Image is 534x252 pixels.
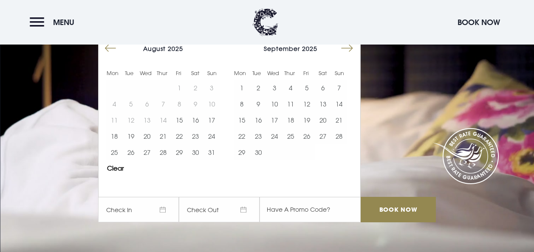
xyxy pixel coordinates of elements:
td: Choose Saturday, September 13, 2025 as your start date. [315,96,331,112]
td: Choose Saturday, September 20, 2025 as your start date. [315,112,331,128]
td: Choose Sunday, August 17, 2025 as your start date. [203,112,220,128]
img: Clandeboye Lodge [253,8,278,36]
td: Choose Tuesday, August 19, 2025 as your start date. [122,128,138,144]
td: Choose Monday, September 15, 2025 as your start date. [234,112,250,128]
button: 24 [203,128,220,144]
button: 26 [299,128,315,144]
td: Choose Friday, September 26, 2025 as your start date. [299,128,315,144]
td: Choose Thursday, September 25, 2025 as your start date. [283,128,299,144]
td: Choose Sunday, September 7, 2025 as your start date. [331,80,347,96]
td: Choose Monday, September 8, 2025 as your start date. [234,96,250,112]
button: 4 [283,80,299,96]
button: 30 [187,144,203,160]
td: Choose Wednesday, September 24, 2025 as your start date. [266,128,283,144]
td: Choose Monday, September 1, 2025 as your start date. [234,80,250,96]
td: Choose Saturday, August 30, 2025 as your start date. [187,144,203,160]
td: Choose Wednesday, August 27, 2025 as your start date. [139,144,155,160]
button: 24 [266,128,283,144]
button: 23 [250,128,266,144]
button: 15 [171,112,187,128]
button: 8 [234,96,250,112]
td: Choose Sunday, September 21, 2025 as your start date. [331,112,347,128]
input: Book Now [361,197,435,222]
button: Clear [107,165,124,171]
td: Choose Thursday, August 28, 2025 as your start date. [155,144,171,160]
button: 10 [266,96,283,112]
button: 6 [315,80,331,96]
span: 2025 [168,45,183,52]
td: Choose Monday, August 25, 2025 as your start date. [106,144,122,160]
td: Choose Saturday, August 23, 2025 as your start date. [187,128,203,144]
span: Menu [53,17,74,27]
td: Choose Friday, September 19, 2025 as your start date. [299,112,315,128]
td: Choose Sunday, August 31, 2025 as your start date. [203,144,220,160]
td: Choose Tuesday, September 2, 2025 as your start date. [250,80,266,96]
button: 5 [299,80,315,96]
td: Choose Tuesday, September 30, 2025 as your start date. [250,144,266,160]
button: 20 [139,128,155,144]
button: 29 [171,144,187,160]
td: Choose Wednesday, September 3, 2025 as your start date. [266,80,283,96]
input: Have A Promo Code? [260,197,361,222]
button: 26 [122,144,138,160]
button: 25 [106,144,122,160]
span: 2025 [302,45,317,52]
span: Check Out [179,197,260,222]
button: 23 [187,128,203,144]
button: Move forward to switch to the next month. [339,40,355,56]
td: Choose Wednesday, August 20, 2025 as your start date. [139,128,155,144]
button: Menu [30,13,79,31]
button: Book Now [453,13,504,31]
button: 16 [187,112,203,128]
button: 7 [331,80,347,96]
button: 27 [315,128,331,144]
button: 19 [122,128,138,144]
button: 20 [315,112,331,128]
td: Choose Wednesday, September 10, 2025 as your start date. [266,96,283,112]
td: Choose Wednesday, September 17, 2025 as your start date. [266,112,283,128]
span: August [143,45,166,52]
td: Choose Sunday, August 24, 2025 as your start date. [203,128,220,144]
td: Choose Thursday, September 18, 2025 as your start date. [283,112,299,128]
button: 22 [171,128,187,144]
button: 28 [331,128,347,144]
button: 31 [203,144,220,160]
button: 11 [283,96,299,112]
button: 3 [266,80,283,96]
td: Choose Friday, August 29, 2025 as your start date. [171,144,187,160]
button: 14 [331,96,347,112]
button: 16 [250,112,266,128]
td: Choose Sunday, September 14, 2025 as your start date. [331,96,347,112]
button: 22 [234,128,250,144]
td: Choose Saturday, September 6, 2025 as your start date. [315,80,331,96]
button: 30 [250,144,266,160]
td: Choose Saturday, August 16, 2025 as your start date. [187,112,203,128]
td: Choose Monday, September 29, 2025 as your start date. [234,144,250,160]
button: 19 [299,112,315,128]
button: 17 [266,112,283,128]
td: Choose Thursday, September 11, 2025 as your start date. [283,96,299,112]
button: 2 [250,80,266,96]
span: Check In [98,197,179,222]
td: Choose Thursday, September 4, 2025 as your start date. [283,80,299,96]
td: Choose Tuesday, August 26, 2025 as your start date. [122,144,138,160]
button: 18 [106,128,122,144]
button: 12 [299,96,315,112]
button: 21 [155,128,171,144]
button: 25 [283,128,299,144]
td: Choose Thursday, August 21, 2025 as your start date. [155,128,171,144]
button: 29 [234,144,250,160]
button: 1 [234,80,250,96]
button: 21 [331,112,347,128]
button: 9 [250,96,266,112]
td: Choose Sunday, September 28, 2025 as your start date. [331,128,347,144]
button: Move backward to switch to the previous month. [102,40,119,56]
button: 28 [155,144,171,160]
td: Choose Friday, August 15, 2025 as your start date. [171,112,187,128]
td: Choose Tuesday, September 23, 2025 as your start date. [250,128,266,144]
td: Choose Tuesday, September 16, 2025 as your start date. [250,112,266,128]
td: Choose Monday, September 22, 2025 as your start date. [234,128,250,144]
button: 27 [139,144,155,160]
td: Choose Friday, September 5, 2025 as your start date. [299,80,315,96]
button: 18 [283,112,299,128]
